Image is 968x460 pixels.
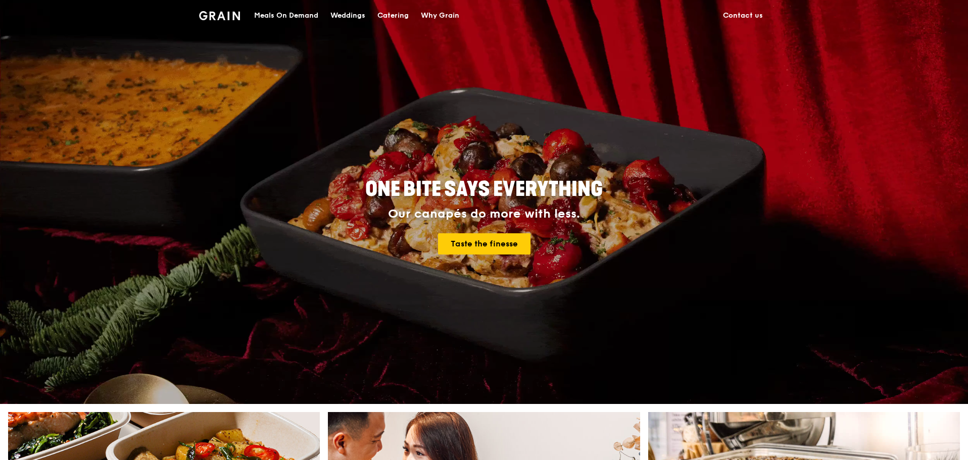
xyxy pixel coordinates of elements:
img: Grain [199,11,240,20]
div: Weddings [330,1,365,31]
div: Catering [377,1,409,31]
a: Catering [371,1,415,31]
a: Contact us [717,1,769,31]
a: Why Grain [415,1,465,31]
div: Meals On Demand [254,1,318,31]
span: ONE BITE SAYS EVERYTHING [365,177,603,201]
div: Why Grain [421,1,459,31]
div: Our canapés do more with less. [302,207,666,221]
a: Weddings [324,1,371,31]
a: Taste the finesse [438,233,530,254]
